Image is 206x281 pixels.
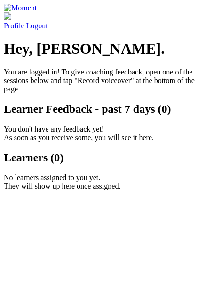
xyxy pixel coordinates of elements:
[26,22,48,30] a: Logout
[4,4,37,12] img: Moment
[4,68,202,93] p: You are logged in! To give coaching feedback, open one of the sessions below and tap "Record voic...
[4,40,202,58] h1: Hey, [PERSON_NAME].
[4,125,202,142] p: You don't have any feedback yet! As soon as you receive some, you will see it here.
[4,103,202,116] h2: Learner Feedback - past 7 days (0)
[4,12,202,30] a: Profile
[4,151,202,164] h2: Learners (0)
[4,174,202,190] p: No learners assigned to you yet. They will show up here once assigned.
[4,12,11,20] img: default_avatar-b4e2223d03051bc43aaaccfb402a43260a3f17acc7fafc1603fdf008d6cba3c9.png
